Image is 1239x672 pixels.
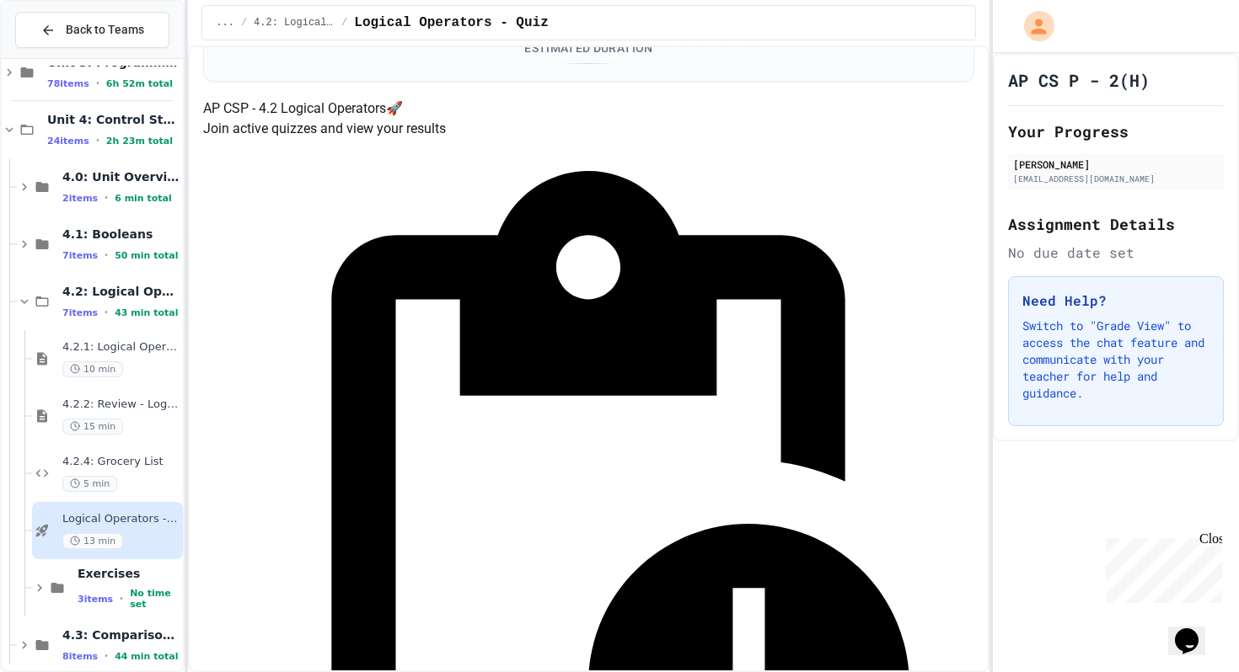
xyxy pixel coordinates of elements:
span: 4.2.1: Logical Operators [62,340,180,355]
span: 15 min [62,419,123,435]
iframe: chat widget [1099,531,1222,603]
h3: Need Help? [1022,291,1209,311]
span: 2 items [62,193,98,204]
span: 6h 52m total [106,78,173,89]
span: 4.2: Logical Operators [62,284,180,299]
span: • [120,592,123,605]
span: • [105,248,108,262]
span: / [341,16,347,29]
span: 43 min total [115,307,178,318]
span: 78 items [47,78,89,89]
span: 24 items [47,136,89,147]
p: Switch to "Grade View" to access the chat feature and communicate with your teacher for help and ... [1022,317,1209,402]
div: Estimated Duration [524,40,652,56]
span: 4.0: Unit Overview [62,169,180,184]
span: Exercises [78,566,180,581]
span: • [105,191,108,205]
span: 8 items [62,651,98,662]
span: Logical Operators - Quiz [62,512,180,526]
span: 44 min total [115,651,178,662]
span: / [241,16,247,29]
div: My Account [1006,7,1059,45]
h1: AP CS P - 2(H) [1008,68,1150,92]
span: 4.2: Logical Operators [254,16,335,29]
span: 7 items [62,307,98,318]
span: • [96,134,99,147]
span: • [105,306,108,319]
div: [PERSON_NAME] [1013,157,1219,172]
span: 3 items [78,594,113,605]
div: Chat with us now!Close [7,7,116,107]
span: 4.1: Booleans [62,227,180,242]
p: Join active quizzes and view your results [203,119,973,139]
span: Unit 4: Control Structures [47,112,180,127]
span: Back to Teams [66,21,144,39]
span: • [96,77,99,90]
span: No time set [130,588,180,610]
span: 4.2.4: Grocery List [62,455,180,469]
button: Back to Teams [15,12,169,48]
span: 2h 23m total [106,136,173,147]
span: 5 min [62,476,117,492]
span: 4.3: Comparison Operators [62,627,180,643]
span: 50 min total [115,250,178,261]
h2: Assignment Details [1008,212,1224,236]
span: ... [216,16,234,29]
span: • [105,649,108,663]
h4: AP CSP - 4.2 Logical Operators 🚀 [203,99,973,119]
span: 6 min total [115,193,172,204]
h2: Your Progress [1008,120,1224,143]
iframe: chat widget [1168,605,1222,655]
span: Logical Operators - Quiz [354,13,548,33]
div: [EMAIL_ADDRESS][DOMAIN_NAME] [1013,173,1219,185]
span: 10 min [62,361,123,377]
span: 4.2.2: Review - Logical Operators [62,397,180,412]
div: No due date set [1008,243,1224,263]
span: 7 items [62,250,98,261]
span: 13 min [62,533,123,549]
